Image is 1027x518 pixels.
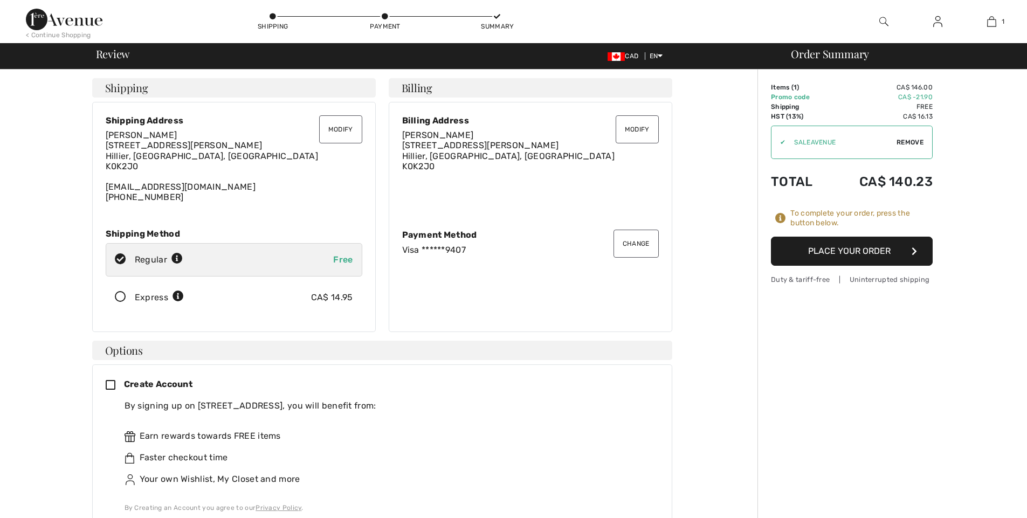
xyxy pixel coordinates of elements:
span: [STREET_ADDRESS][PERSON_NAME] Hillier, [GEOGRAPHIC_DATA], [GEOGRAPHIC_DATA] K0K2J0 [402,140,615,171]
span: Free [333,254,353,265]
a: 1 [965,15,1018,28]
div: Faster checkout time [125,451,650,464]
button: Place Your Order [771,237,933,266]
div: [EMAIL_ADDRESS][DOMAIN_NAME] [PHONE_NUMBER] [106,130,362,202]
span: Create Account [124,379,192,389]
span: [PERSON_NAME] [106,130,177,140]
td: Items ( ) [771,82,830,92]
a: Sign In [925,15,951,29]
span: [PERSON_NAME] [402,130,474,140]
div: Order Summary [778,49,1021,59]
div: By Creating an Account you agree to our . [125,503,650,513]
img: My Bag [987,15,996,28]
div: Shipping Method [106,229,362,239]
div: Earn rewards towards FREE items [125,430,650,443]
div: Shipping [257,22,289,31]
div: Shipping Address [106,115,362,126]
div: Express [135,291,184,304]
span: Review [96,49,130,59]
td: Shipping [771,102,830,112]
img: rewards.svg [125,431,135,442]
div: ✔ [771,137,785,147]
td: CA$ 140.23 [830,163,933,200]
input: Promo code [785,126,897,158]
span: EN [650,52,663,60]
img: search the website [879,15,888,28]
span: [STREET_ADDRESS][PERSON_NAME] Hillier, [GEOGRAPHIC_DATA], [GEOGRAPHIC_DATA] K0K2J0 [106,140,319,171]
a: Privacy Policy [256,504,301,512]
img: ownWishlist.svg [125,474,135,485]
div: CA$ 14.95 [311,291,353,304]
button: Modify [616,115,659,143]
div: Regular [135,253,183,266]
img: Canadian Dollar [608,52,625,61]
div: Your own Wishlist, My Closet and more [125,473,650,486]
button: Change [614,230,659,258]
td: CA$ 16.13 [830,112,933,121]
td: Total [771,163,830,200]
span: Shipping [105,82,148,93]
img: 1ère Avenue [26,9,102,30]
div: Payment Method [402,230,659,240]
img: faster.svg [125,453,135,464]
div: Summary [481,22,513,31]
div: To complete your order, press the button below. [790,209,933,228]
span: 1 [1002,17,1004,26]
img: My Info [933,15,942,28]
td: CA$ 146.00 [830,82,933,92]
div: Duty & tariff-free | Uninterrupted shipping [771,274,933,285]
span: 1 [794,84,797,91]
div: By signing up on [STREET_ADDRESS], you will benefit from: [125,399,650,412]
td: Free [830,102,933,112]
div: Payment [369,22,401,31]
span: Billing [402,82,432,93]
span: Remove [897,137,923,147]
div: Billing Address [402,115,659,126]
td: Promo code [771,92,830,102]
td: CA$ -21.90 [830,92,933,102]
span: CAD [608,52,643,60]
h4: Options [92,341,672,360]
div: < Continue Shopping [26,30,91,40]
td: HST (13%) [771,112,830,121]
button: Modify [319,115,362,143]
